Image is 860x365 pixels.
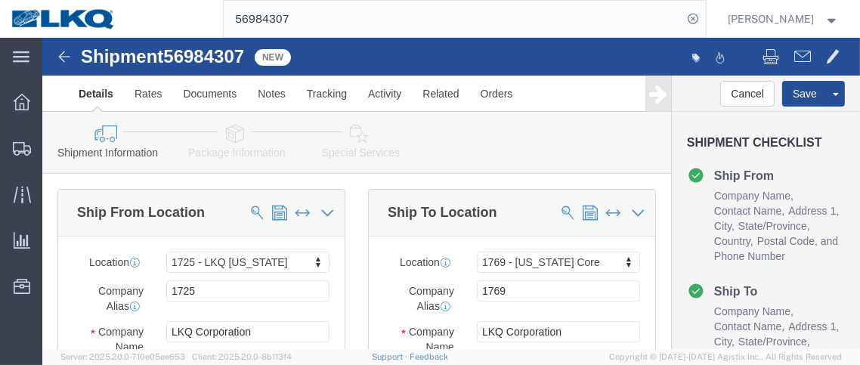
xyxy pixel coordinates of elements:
[729,11,815,27] span: Krisann Metzger
[11,8,116,30] img: logo
[42,38,860,349] iframe: FS Legacy Container
[192,352,292,361] span: Client: 2025.20.0-8b113f4
[372,352,410,361] a: Support
[728,10,840,28] button: [PERSON_NAME]
[609,351,842,363] span: Copyright © [DATE]-[DATE] Agistix Inc., All Rights Reserved
[224,1,683,37] input: Search for shipment number, reference number
[60,352,185,361] span: Server: 2025.20.0-710e05ee653
[410,352,448,361] a: Feedback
